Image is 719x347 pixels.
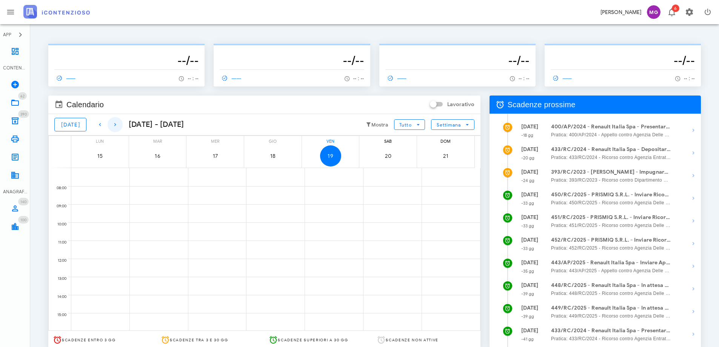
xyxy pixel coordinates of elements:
small: -33 gg [521,223,534,228]
h3: --/-- [220,53,364,68]
span: Scadenze superiori a 30 gg [278,338,348,342]
strong: 448/RC/2025 - Renault Italia Spa - In attesa della Costituzione in [GEOGRAPHIC_DATA] controparte [551,281,671,290]
span: Pratica: 443/AP/2025 - Appello contro Agenzia Delle Entrate Riscossione Provincia Di [GEOGRAPHIC_... [551,267,671,275]
span: ------ [551,75,573,82]
span: -- : -- [353,76,364,81]
span: -- : -- [684,76,695,81]
span: Scadenze entro 3 gg [62,338,116,342]
strong: 433/RC/2024 - Renault Italia Spa - Depositare Documenti per Udienza [551,145,671,154]
button: Mostra dettagli [686,327,701,342]
button: Mostra dettagli [686,259,701,274]
button: Tutto [394,119,425,130]
strong: 449/RC/2025 - Renault Italia Spa - In attesa della Costituzione in Giudizio controparte [551,304,671,312]
span: Distintivo [18,110,29,118]
span: 62 [20,94,25,99]
span: Scadenze prossime [508,99,576,111]
span: Settimana [436,122,461,128]
small: -20 gg [521,155,535,160]
div: mer [186,136,244,145]
span: Pratica: 452/RC/2025 - Ricorso contro Agenzia Delle Entrate Direzione Provinciale II Di Roma [551,244,671,252]
strong: [DATE] [521,282,539,288]
strong: 443/AP/2025 - Renault Italia Spa - Inviare Appello [551,259,671,267]
div: lun [71,136,129,145]
div: [DATE] - [DATE] [123,119,184,130]
small: -41 gg [521,336,534,342]
a: ------ [385,73,410,83]
strong: 450/RC/2025 - PRISMIQ S.R.L. - Inviare Ricorso [551,191,671,199]
span: ------ [385,75,407,82]
button: Mostra dettagli [686,123,701,138]
button: 15 [89,145,111,167]
small: -39 gg [521,314,534,319]
div: mar [129,136,186,145]
span: [DATE] [61,122,80,128]
span: 21 [435,153,456,159]
span: 15 [89,153,111,159]
button: 17 [205,145,226,167]
span: -- : -- [188,76,199,81]
span: Scadenze tra 3 e 30 gg [170,338,228,342]
a: ------ [220,73,245,83]
h3: --/-- [551,53,695,68]
div: 15:00 [49,311,68,319]
strong: [DATE] [521,214,539,221]
span: 100 [20,217,26,222]
span: Scadenze non attive [386,338,439,342]
strong: [DATE] [521,146,539,153]
p: -------------- [385,47,530,53]
button: Mostra dettagli [686,236,701,251]
small: Mostra [371,122,388,128]
small: -18 gg [521,133,534,138]
span: Pratica: 393/RC/2023 - Ricorso contro Dipartimento Risorse Economiche Comune Di Roma Capitale, Ae... [551,176,671,184]
span: Pratica: 433/RC/2024 - Ricorso contro Agenzia Entrate DIrezione Provinciale 3 - Roma 4 (Udienza) [551,154,671,161]
strong: 393/RC/2023 - [PERSON_NAME] - Impugnare la Decisione del Giudice (Parz. Favorevole) [551,168,671,176]
div: 14:00 [49,293,68,301]
button: 20 [377,145,399,167]
span: Distintivo [672,5,679,12]
span: Distintivo [18,198,29,205]
strong: 400/AP/2024 - Renault Italia Spa - Presentarsi in Udienza [551,123,671,131]
div: 13:00 [49,275,68,283]
span: Pratica: 400/AP/2024 - Appello contro Agenzia Delle Entrate Riscossione Provincia Di [GEOGRAPHIC_... [551,131,671,139]
div: 10:00 [49,220,68,228]
div: 11:00 [49,238,68,247]
button: Mostra dettagli [686,213,701,228]
small: -33 gg [521,246,534,251]
label: Lavorativo [447,101,474,108]
span: Distintivo [18,216,29,224]
span: 140 [20,199,26,204]
a: ------ [551,73,576,83]
div: [PERSON_NAME] [600,8,641,16]
span: Pratica: 451/RC/2025 - Ricorso contro Agenzia Delle Entrate Direzione Provinciale II Di Roma [551,222,671,229]
div: 16:00 [49,329,68,337]
button: 16 [147,145,168,167]
strong: 452/RC/2025 - PRISMIQ S.R.L. - Inviare Ricorso [551,236,671,244]
strong: [DATE] [521,191,539,198]
button: 21 [435,145,456,167]
h3: --/-- [385,53,530,68]
span: Calendario [66,99,104,111]
strong: [DATE] [521,169,539,175]
p: -------------- [551,47,695,53]
span: 19 [320,153,341,159]
button: Mostra dettagli [686,281,701,296]
small: -24 gg [521,178,535,183]
button: Mostra dettagli [686,304,701,319]
span: Tutto [399,122,411,128]
span: -- : -- [519,76,530,81]
div: 09:00 [49,202,68,210]
h3: --/-- [54,53,199,68]
span: 390 [20,112,27,117]
span: Distintivo [18,92,27,100]
span: Pratica: 450/RC/2025 - Ricorso contro Agenzia Delle Entrate Direzione Provinciale II Di Roma [551,199,671,207]
div: ven [302,136,359,145]
span: MG [647,5,660,19]
strong: 451/RC/2025 - PRISMIQ S.R.L. - Inviare Ricorso [551,213,671,222]
strong: [DATE] [521,327,539,334]
small: -35 gg [521,268,534,274]
img: logo-text-2x.png [23,5,90,19]
button: Mostra dettagli [686,168,701,183]
button: 19 [320,145,341,167]
button: MG [644,3,662,21]
span: 18 [262,153,283,159]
